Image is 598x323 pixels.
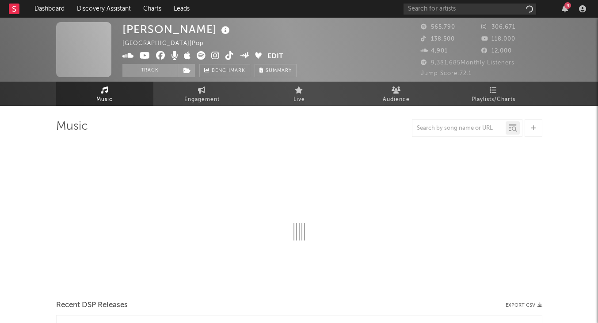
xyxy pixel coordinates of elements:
div: 9 [564,2,571,9]
div: [PERSON_NAME] [122,22,232,37]
input: Search by song name or URL [412,125,506,132]
a: Audience [348,82,445,106]
input: Search for artists [404,4,536,15]
span: Summary [266,68,292,73]
button: Track [122,64,178,77]
span: Engagement [184,94,220,105]
span: Recent DSP Releases [56,300,128,311]
span: 4,901 [421,48,448,54]
button: 9 [562,5,568,12]
span: Benchmark [212,66,245,76]
a: Music [56,82,153,106]
button: Edit [267,51,283,62]
a: Engagement [153,82,251,106]
span: 118,000 [481,36,515,42]
span: Playlists/Charts [472,94,515,105]
span: Audience [383,94,410,105]
a: Benchmark [199,64,250,77]
button: Summary [255,64,297,77]
span: Live [293,94,305,105]
span: 9,381,685 Monthly Listeners [421,60,514,66]
span: 138,500 [421,36,455,42]
span: Music [96,94,113,105]
span: 565,790 [421,24,455,30]
a: Playlists/Charts [445,82,542,106]
span: 12,000 [481,48,512,54]
a: Live [251,82,348,106]
span: Jump Score: 72.1 [421,71,472,76]
span: 306,671 [481,24,515,30]
button: Export CSV [506,303,542,308]
div: [GEOGRAPHIC_DATA] | Pop [122,38,214,49]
